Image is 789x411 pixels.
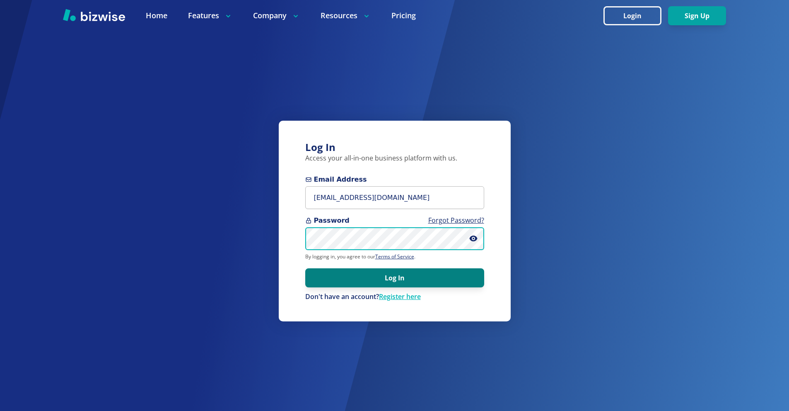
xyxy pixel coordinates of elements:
[603,6,661,25] button: Login
[305,292,484,302] p: Don't have an account?
[321,10,371,21] p: Resources
[253,10,300,21] p: Company
[146,10,167,21] a: Home
[63,9,125,21] img: Bizwise Logo
[428,216,484,225] a: Forgot Password?
[391,10,416,21] a: Pricing
[375,253,414,260] a: Terms of Service
[188,10,232,21] p: Features
[305,216,484,226] span: Password
[305,268,484,287] button: Log In
[305,292,484,302] div: Don't have an account?Register here
[668,12,726,20] a: Sign Up
[603,12,668,20] a: Login
[305,175,484,185] span: Email Address
[305,186,484,209] input: you@example.com
[305,253,484,260] p: By logging in, you agree to our .
[668,6,726,25] button: Sign Up
[305,154,484,163] p: Access your all-in-one business platform with us.
[305,141,484,154] h3: Log In
[379,292,421,301] a: Register here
